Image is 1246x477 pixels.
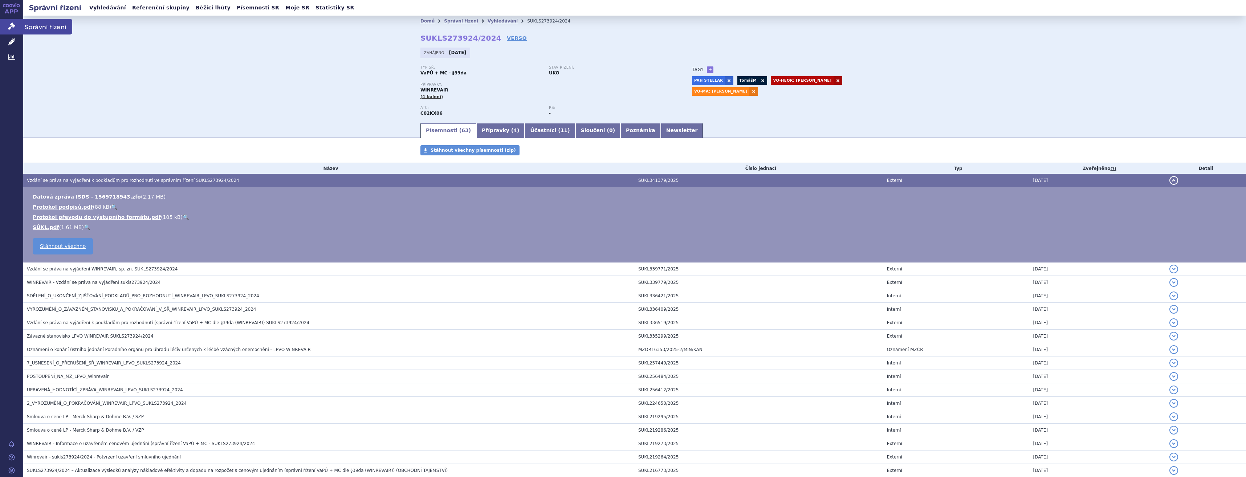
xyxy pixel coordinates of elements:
td: SUKL257449/2025 [635,356,883,370]
td: SUKL224650/2025 [635,397,883,410]
button: detail [1169,372,1178,381]
span: Vzdání se práva na vyjádření k podkladům pro rozhodnutí ve správním řízení SUKLS273924/2024 [27,178,239,183]
th: Typ [883,163,1030,174]
span: Interní [887,307,901,312]
span: 0 [609,127,613,133]
button: detail [1169,176,1178,185]
a: Účastníci (11) [525,123,575,138]
td: [DATE] [1030,450,1166,464]
p: ATC: [420,106,542,110]
a: Poznámka [620,123,661,138]
span: Winrevair - sukls273924/2024 - Potvrzení uzavření smluvního ujednání [27,454,181,460]
span: SDĚLENÍ_O_UKONČENÍ_ZJIŠŤOVÁNÍ_PODKLADŮ_PRO_ROZHODNUTÍ_WINREVAIR_LPVO_SUKLS273924_2024 [27,293,259,298]
span: Externí [887,454,902,460]
button: detail [1169,412,1178,421]
td: [DATE] [1030,383,1166,397]
strong: VaPÚ + MC - §39da [420,70,467,76]
button: detail [1169,426,1178,435]
span: Interní [887,360,901,366]
button: detail [1169,399,1178,408]
td: [DATE] [1030,397,1166,410]
a: + [707,66,713,73]
td: [DATE] [1030,410,1166,424]
button: detail [1169,278,1178,287]
span: Externí [887,468,902,473]
a: TomášM [737,76,759,85]
td: [DATE] [1030,424,1166,437]
a: Datová zpráva ISDS - 1569718943.zfo [33,194,141,200]
span: Externí [887,178,902,183]
strong: SOTATERCEPT [420,111,443,116]
span: 2.17 MB [143,194,163,200]
span: 7_USNESENÍ_O_PŘERUŠENÍ_SŘ_WINREVAIR_LPVO_SUKLS273924_2024 [27,360,181,366]
span: 2_VYROZUMĚNÍ_O_POKRAČOVÁNÍ_WINREVAIR_LPVO_SUKLS273924_2024 [27,401,187,406]
td: SUKL219295/2025 [635,410,883,424]
td: SUKL256484/2025 [635,370,883,383]
span: Vzdání se práva na vyjádření WINREVAIR, sp. zn. SUKLS273924/2024 [27,266,178,272]
button: detail [1169,386,1178,394]
td: [DATE] [1030,330,1166,343]
span: Stáhnout všechny písemnosti (zip) [431,148,516,153]
span: (4 balení) [420,94,443,99]
td: [DATE] [1030,276,1166,289]
button: detail [1169,345,1178,354]
td: [DATE] [1030,437,1166,450]
a: PAH STELLAR [692,76,725,85]
button: detail [1169,291,1178,300]
a: 🔍 [183,214,189,220]
td: [DATE] [1030,289,1166,303]
a: Písemnosti SŘ [235,3,281,13]
span: WINREVAIR [420,87,448,93]
span: Interní [887,374,901,379]
h2: Správní řízení [23,3,87,13]
p: Stav řízení: [549,65,670,70]
span: UPRAVENÁ_HODNOTÍCÍ_ZPRÁVA_WINREVAIR_LPVO_SUKLS273924_2024 [27,387,183,392]
td: SUKL219273/2025 [635,437,883,450]
a: Protokol podpisů.pdf [33,204,93,210]
span: 1.61 MB [61,224,82,230]
li: ( ) [33,203,1239,211]
th: Název [23,163,635,174]
span: Interní [887,387,901,392]
span: VYROZUMĚNÍ_O_ZÁVAZNÉM_STANOVISKU_A_POKRAČOVÁNÍ_V_SŘ_WINREVAIR_LPVO_SUKLS273924_2024 [27,307,256,312]
td: SUKL339771/2025 [635,262,883,276]
span: Smlouva o ceně LP - Merck Sharp & Dohme B.V. / SZP [27,414,144,419]
a: Vyhledávání [87,3,128,13]
li: ( ) [33,224,1239,231]
button: detail [1169,359,1178,367]
td: SUKL335299/2025 [635,330,883,343]
p: Typ SŘ: [420,65,542,70]
span: POSTOUPENÍ_NA_MZ_LPVO_Winrevair [27,374,109,379]
a: Běžící lhůty [194,3,233,13]
a: Písemnosti (63) [420,123,476,138]
span: Externí [887,320,902,325]
td: SUKL256412/2025 [635,383,883,397]
span: 63 [461,127,468,133]
a: Newsletter [661,123,703,138]
span: SUKLS273924/2024 – Aktualizace výsledků analýzy nákladové efektivity a dopadu na rozpočet s cenov... [27,468,448,473]
th: Číslo jednací [635,163,883,174]
span: Interní [887,293,901,298]
span: 88 kB [95,204,109,210]
li: ( ) [33,193,1239,200]
strong: UKO [549,70,559,76]
span: WINREVAIR - Informace o uzavřeném cenovém ujednání (správní řízení VaPÚ + MC - SUKLS273924/2024 [27,441,255,446]
a: VO-MA: [PERSON_NAME] [692,87,749,96]
button: detail [1169,466,1178,475]
span: Externí [887,334,902,339]
span: Správní řízení [23,19,72,34]
span: 4 [513,127,517,133]
td: [DATE] [1030,303,1166,316]
a: Stáhnout všechny písemnosti (zip) [420,145,520,155]
a: Správní řízení [444,19,478,24]
li: SUKLS273924/2024 [527,16,580,26]
a: 🔍 [111,204,117,210]
strong: [DATE] [449,50,467,55]
button: detail [1169,318,1178,327]
td: [DATE] [1030,343,1166,356]
td: [DATE] [1030,262,1166,276]
button: detail [1169,265,1178,273]
button: detail [1169,332,1178,341]
span: Interní [887,414,901,419]
span: 105 kB [163,214,181,220]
